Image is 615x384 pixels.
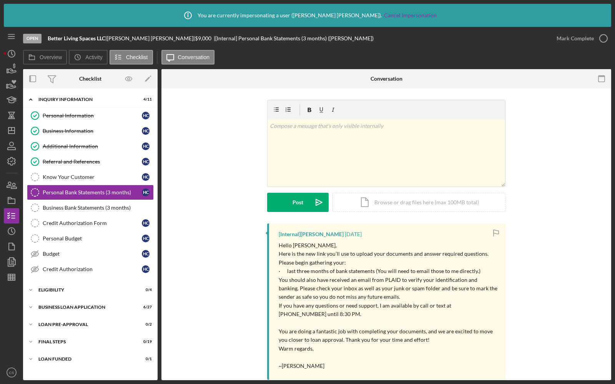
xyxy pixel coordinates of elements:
[43,189,142,195] div: Personal Bank Statements (3 months)
[27,246,154,262] a: BudgetHC
[279,267,498,275] p: · last three months of bank statements (You will need to email those to me directly.)
[23,50,67,65] button: Overview
[43,251,142,257] div: Budget
[138,305,152,310] div: 6 / 27
[43,159,142,165] div: Referral and References
[27,185,154,200] a: Personal Bank Statements (3 months)HC
[79,76,101,82] div: Checklist
[38,305,133,310] div: BUSINESS LOAN APPLICATION
[43,266,142,272] div: Credit Authorization
[43,235,142,242] div: Personal Budget
[126,54,148,60] label: Checklist
[161,50,215,65] button: Conversation
[9,371,14,375] text: CS
[38,339,133,344] div: FINAL STEPS
[27,139,154,154] a: Additional InformationHC
[138,322,152,327] div: 0 / 2
[279,301,498,319] p: If you have any questions or need support, I am available by call or text at [PHONE_NUMBER] until...
[27,262,154,277] a: Credit AuthorizationHC
[69,50,107,65] button: Activity
[38,97,133,102] div: INQUIRY INFORMATION
[178,6,437,25] div: You are currently impersonating a user ( [PERSON_NAME] [PERSON_NAME] ).
[27,154,154,169] a: Referral and ReferencesHC
[40,54,62,60] label: Overview
[142,250,150,258] div: H C
[138,97,152,102] div: 4 / 11
[27,231,154,246] a: Personal BudgetHC
[279,250,498,258] p: Here is the new link you’ll use to upload your documents and answer required questions.
[43,205,153,211] div: Business Bank Statements (3 months)
[279,276,498,301] p: You should also have received an email from PLAID to verify your identification and banking. Plea...
[107,35,195,41] div: [PERSON_NAME] [PERSON_NAME] |
[214,35,374,41] div: | [Internal] Personal Bank Statements (3 months) ([PERSON_NAME])
[23,34,42,43] div: Open
[27,123,154,139] a: Business InformationHC
[557,31,594,46] div: Mark Complete
[27,200,154,215] a: Business Bank Statements (3 months)
[138,357,152,361] div: 0 / 1
[27,215,154,231] a: Credit Authorization FormHC
[142,158,150,166] div: H C
[279,344,498,353] p: Warm regards,
[142,142,150,150] div: H C
[43,113,142,119] div: Personal Information
[279,362,498,370] p: ~[PERSON_NAME]
[371,76,402,82] div: Conversation
[27,169,154,185] a: Know Your CustomerHC
[142,112,150,119] div: H C
[345,231,362,237] time: 2025-08-22 21:48
[43,174,142,180] div: Know Your Customer
[279,327,498,344] p: You are doing a fantastic job with completing your documents, and we are excited to move you clos...
[142,265,150,273] div: H C
[549,31,611,46] button: Mark Complete
[384,12,437,18] a: Cancel Impersonation
[43,128,142,134] div: Business Information
[138,288,152,292] div: 0 / 4
[267,193,329,212] button: Post
[43,143,142,149] div: Additional Information
[178,54,210,60] label: Conversation
[43,220,142,226] div: Credit Authorization Form
[138,339,152,344] div: 0 / 19
[38,288,133,292] div: ELIGIBILITY
[279,258,498,267] p: Please begin gathering your:
[48,35,107,41] div: |
[38,357,133,361] div: LOAN FUNDED
[27,108,154,123] a: Personal InformationHC
[38,322,133,327] div: LOAN PRE-APPROVAL
[142,235,150,242] div: H C
[293,193,303,212] div: Post
[279,231,344,237] div: [Internal] [PERSON_NAME]
[142,219,150,227] div: H C
[142,127,150,135] div: H C
[142,173,150,181] div: H C
[110,50,153,65] button: Checklist
[142,189,150,196] div: H C
[48,35,105,41] b: Better Living Spaces LLC
[4,365,19,380] button: CS
[279,241,498,250] p: Hello [PERSON_NAME],
[195,35,211,41] span: $9,000
[85,54,102,60] label: Activity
